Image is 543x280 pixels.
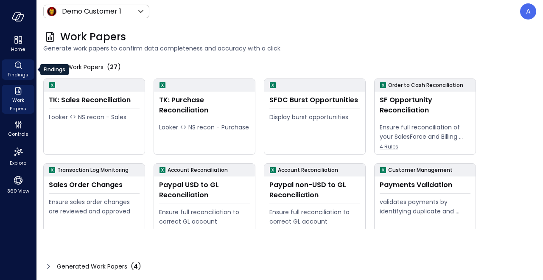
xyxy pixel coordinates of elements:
div: Sales Order Changes [49,180,140,190]
div: SFDC Burst Opportunities [269,95,360,105]
div: Findings [40,64,69,75]
div: 360 View [2,173,34,196]
div: Explore [2,144,34,168]
div: Ensure full reconciliation to correct GL account [269,207,360,226]
div: Ensure full reconciliation of your SalesForce and Billing system [380,123,470,141]
div: Work Papers [2,85,34,114]
span: Work Papers [5,96,31,113]
span: Generated Work Papers [57,262,127,271]
span: My Work Papers [57,62,104,72]
p: A [526,6,531,17]
p: Account Reconciliation [278,166,338,174]
div: ( ) [131,261,141,272]
p: Transaction Log Monitoring [57,166,129,174]
span: 27 [110,63,118,71]
img: Icon [47,6,57,17]
div: Paypal non-USD to GL Reconciliation [269,180,360,200]
span: Generate work papers to confirm data completeness and accuracy with a click [43,44,536,53]
div: ( ) [107,62,121,72]
span: 360 View [7,187,29,195]
div: SF Opportunity Reconciliation [380,95,470,115]
div: Ensure full reconciliation to correct GL account [159,207,250,226]
p: Customer Management [388,166,453,174]
span: Findings [8,70,28,79]
span: Controls [8,130,28,138]
span: Home [11,45,25,53]
div: TK: Sales Reconciliation [49,95,140,105]
div: Looker <> NS recon - Purchase [159,123,250,132]
div: Looker <> NS recon - Sales [49,112,140,122]
div: Controls [2,119,34,139]
div: Findings [2,59,34,80]
span: 4 [134,262,138,271]
div: Display burst opportunities [269,112,360,122]
div: Ahikam [520,3,536,20]
div: Home [2,34,34,54]
span: Work Papers [60,30,126,44]
p: Order to Cash Reconciliation [388,81,463,90]
p: Account Reconciliation [168,166,228,174]
span: Explore [10,159,26,167]
span: 4 Rules [380,143,470,151]
span: 2 Rules [49,227,140,236]
div: Payments Validation [380,180,470,190]
div: Ensure sales order changes are reviewed and approved [49,197,140,216]
div: Paypal USD to GL Reconciliation [159,180,250,200]
div: TK: Purchase Reconciliation [159,95,250,115]
p: Demo Customer 1 [62,6,121,17]
div: validates payments by identifying duplicate and erroneous entries. [380,197,470,216]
